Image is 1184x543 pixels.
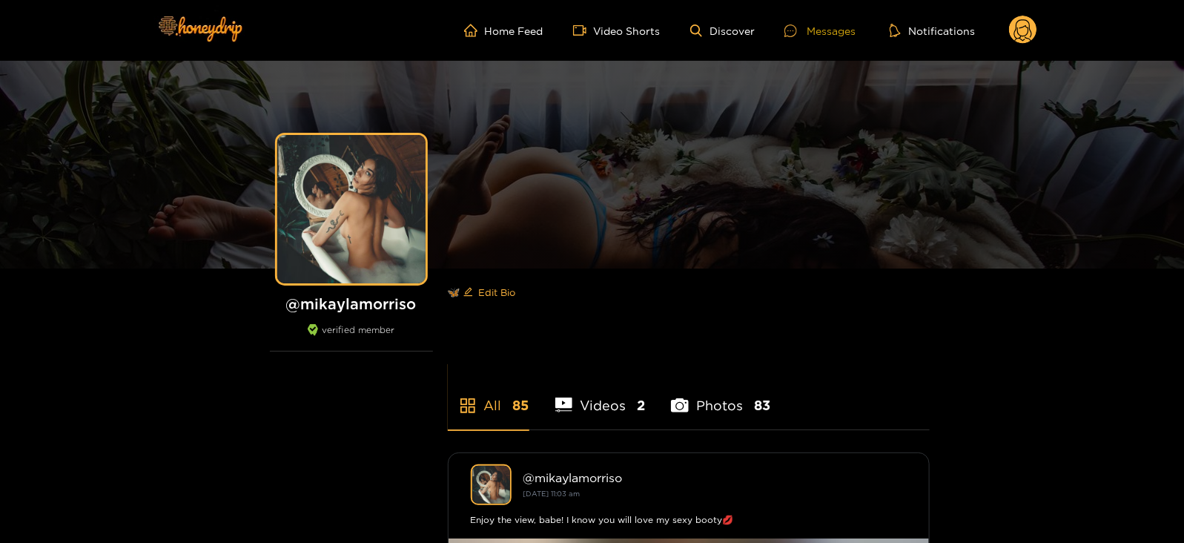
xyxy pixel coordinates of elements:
span: home [464,24,485,37]
li: All [448,363,529,430]
a: Home Feed [464,24,543,37]
span: 83 [754,396,770,415]
a: Video Shorts [573,24,661,37]
li: Videos [555,363,646,430]
button: Notifications [885,23,979,38]
span: appstore [459,397,477,415]
div: Enjoy the view, babe! I know you will love my sexy booty💋 [471,513,907,527]
div: 🦋 [448,269,930,316]
button: editEdit Bio [460,280,519,304]
span: Edit Bio [479,285,516,300]
span: 85 [513,396,529,415]
span: 2 [637,396,645,415]
img: mikaylamorriso [471,464,512,505]
span: edit [463,287,473,298]
div: Messages [784,22,856,39]
h1: @ mikaylamorriso [270,294,433,313]
div: verified member [270,324,433,352]
span: video-camera [573,24,594,37]
li: Photos [671,363,770,430]
div: @ mikaylamorriso [523,471,907,484]
a: Discover [690,24,755,37]
small: [DATE] 11:03 am [523,490,581,498]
